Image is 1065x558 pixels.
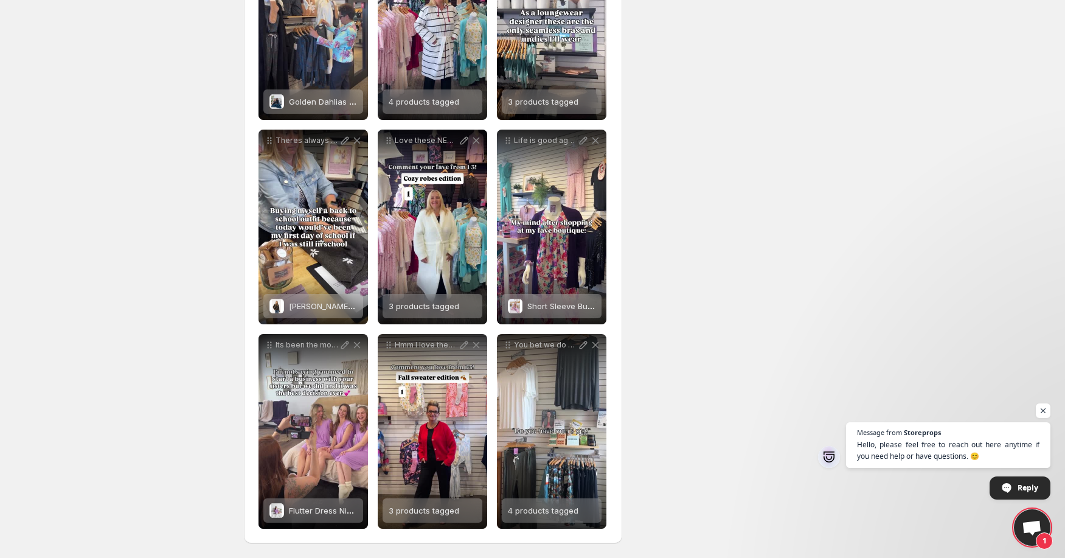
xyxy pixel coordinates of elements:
[1036,532,1053,549] span: 1
[508,506,578,515] span: 4 products tagged
[527,301,812,311] span: Short Sleeve Button Up Top/Straight Pant PJ Set - Bamboo | Blooming Love
[258,334,368,529] div: Its been the most incredible journey together So much more to come for us sisters and for Cloud N...
[258,130,368,324] div: Theres always a reason to treat yourself And back to school outfits are for moms too haha cloudni...
[276,340,339,350] p: Its been the most incredible journey together So much more to come for us sisters and for Cloud N...
[497,334,606,529] div: You bet we do And hes going to LOVE THESE So soft and breathable my hubby wont wear any other lou...
[497,130,606,324] div: Life is good again cloudninepjs yegboutique retailtherapyShort Sleeve Button Up Top/Straight Pant...
[514,136,577,145] p: Life is good again cloudninepjs yegboutique retailtherapy
[289,301,574,311] span: [PERSON_NAME] + Luxe AIDEN Daisy Sweater | Hand-Embroidered Pullover
[395,136,458,145] p: Love these NEW robes You have to feel the softness Comment your fave below from 1-3 cloudninepjs ...
[289,506,445,515] span: Flutter Dress Nightgown - Bamboo | Lilac
[389,301,459,311] span: 3 products tagged
[378,130,487,324] div: Love these NEW robes You have to feel the softness Comment your fave below from 1-3 cloudninepjs ...
[389,97,459,106] span: 4 products tagged
[378,334,487,529] div: Hmm I love them all Comment your fave below from 1-3 cloudninepjs fallsweater sweaterweather smal...
[289,97,567,106] span: Golden Dahlias Long Sleeve/Jogger Velour Lounge Set | [PERSON_NAME]
[395,340,458,350] p: Hmm I love them all Comment your fave below from 1-3 cloudninepjs fallsweater sweaterweather smal...
[857,429,902,436] span: Message from
[514,340,577,350] p: You bet we do And hes going to LOVE THESE So soft and breathable my hubby wont wear any other lou...
[276,136,339,145] p: Theres always a reason to treat yourself And back to school outfits are for moms too haha cloudni...
[1018,477,1038,498] span: Reply
[904,429,941,436] span: Storeprops
[857,439,1039,462] span: Hello, please feel free to reach out here anytime if you need help or have questions. 😊
[1014,509,1050,546] a: Open chat
[389,506,459,515] span: 3 products tagged
[508,97,578,106] span: 3 products tagged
